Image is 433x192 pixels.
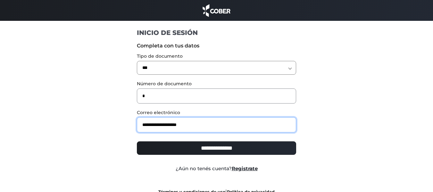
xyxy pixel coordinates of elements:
[137,80,296,87] label: Número de documento
[232,165,258,171] a: Registrate
[132,165,301,172] div: ¿Aún no tenés cuenta?
[137,29,296,37] h1: INICIO DE SESIÓN
[137,53,296,60] label: Tipo de documento
[137,42,296,50] label: Completa con tus datos
[201,3,232,18] img: cober_marca.png
[137,109,296,116] label: Correo electrónico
